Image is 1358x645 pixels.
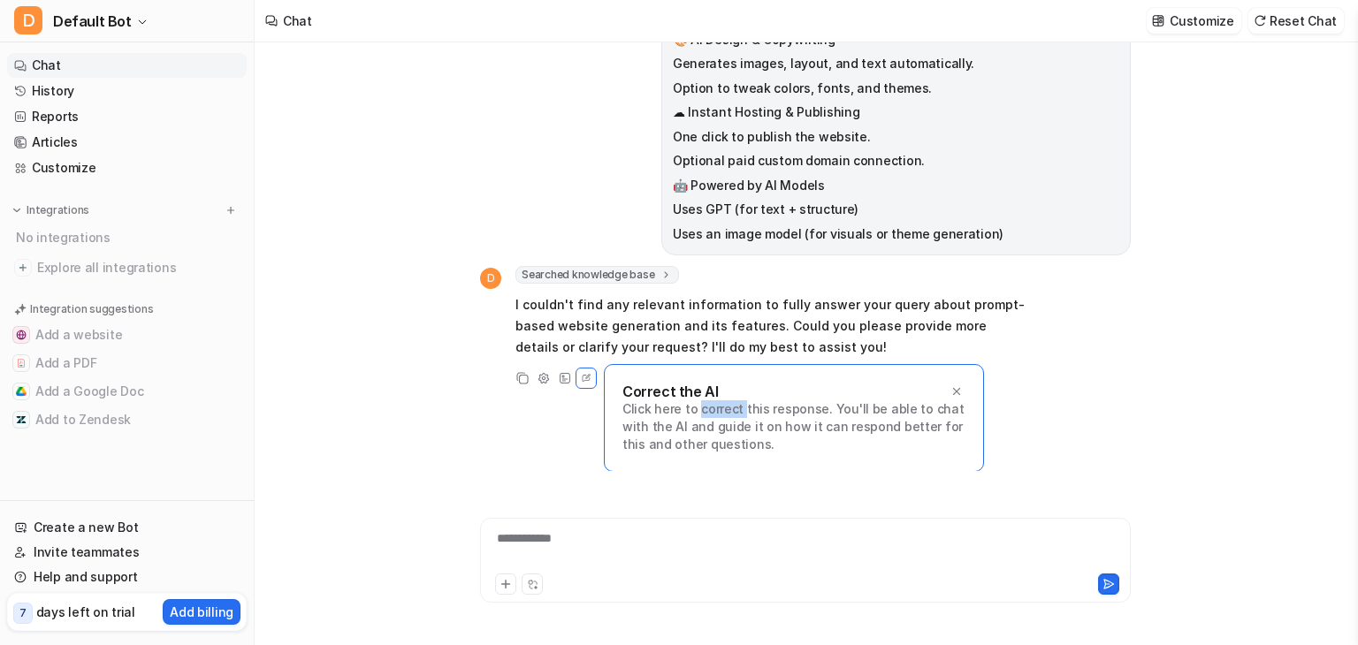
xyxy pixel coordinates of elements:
p: days left on trial [36,603,135,621]
span: Explore all integrations [37,254,240,282]
button: Reset Chat [1248,8,1344,34]
a: Help and support [7,565,247,589]
a: Customize [7,156,247,180]
p: I couldn't find any relevant information to fully answer your query about prompt-based website ge... [515,294,1033,358]
p: Correct the AI [622,383,718,400]
p: Generates images, layout, and text automatically. [673,53,1119,74]
a: Articles [7,130,247,155]
p: Option to tweak colors, fonts, and themes. [673,78,1119,99]
img: Add to Zendesk [16,414,27,425]
button: Add a websiteAdd a website [7,321,247,349]
p: Uses GPT (for text + structure) [673,199,1119,220]
img: reset [1254,14,1266,27]
button: Add a PDFAdd a PDF [7,349,247,377]
div: Chat [283,11,312,30]
p: 7 [19,605,27,621]
p: Add billing [170,603,233,621]
p: ☁ Instant Hosting & Publishing [673,102,1119,123]
button: Customize [1147,8,1240,34]
p: 🤖 Powered by AI Models [673,175,1119,196]
img: Add a Google Doc [16,386,27,397]
p: Optional paid custom domain connection. [673,150,1119,171]
img: Add a PDF [16,358,27,368]
p: Customize [1170,11,1233,30]
div: No integrations [11,223,247,252]
button: Add to ZendeskAdd to Zendesk [7,406,247,434]
p: Uses an image model (for visuals or theme generation) [673,224,1119,245]
img: expand menu [11,204,23,216]
span: D [14,6,42,34]
button: Integrations [7,201,95,219]
p: Integrations [27,203,89,217]
a: Reports [7,104,247,129]
span: Searched knowledge base [515,266,679,284]
a: Explore all integrations [7,255,247,280]
img: Add a website [16,330,27,340]
a: Create a new Bot [7,515,247,540]
img: customize [1152,14,1164,27]
span: Default Bot [53,9,132,34]
a: Invite teammates [7,540,247,565]
p: Integration suggestions [30,301,153,317]
p: Click here to correct this response. You'll be able to chat with the AI and guide it on how it ca... [622,400,965,453]
span: D [480,268,501,289]
p: One click to publish the website. [673,126,1119,148]
img: menu_add.svg [225,204,237,216]
button: Add billing [163,599,240,625]
a: Chat [7,53,247,78]
button: Add a Google DocAdd a Google Doc [7,377,247,406]
a: History [7,79,247,103]
img: explore all integrations [14,259,32,277]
